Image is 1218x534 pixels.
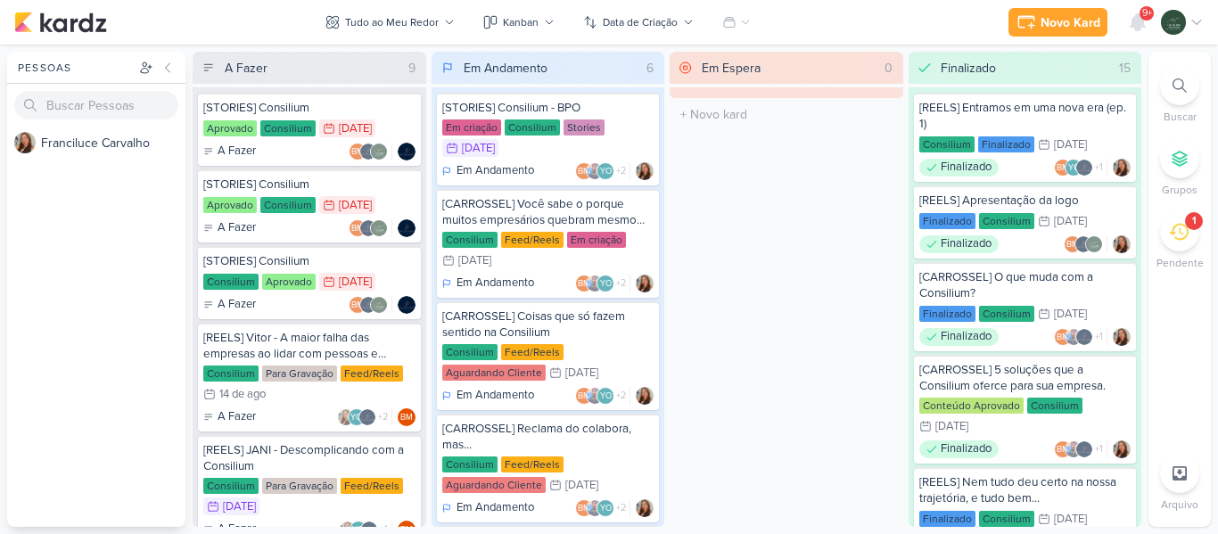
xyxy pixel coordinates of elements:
div: Responsável: Franciluce Carvalho [636,387,654,405]
li: Ctrl + F [1148,66,1211,125]
img: Franciluce Carvalho [1113,440,1131,458]
span: 9+ [1142,6,1152,21]
img: DP & RH Análise Consultiva [370,143,388,160]
div: [DATE] [1054,513,1087,525]
img: kardz.app [14,12,107,33]
p: A Fazer [218,296,256,314]
div: Consilium [203,274,259,290]
div: A Fazer [203,219,256,237]
img: Guilherme Savio [586,162,604,180]
div: Colaboradores: Beth Monteiro, Guilherme Savio, Jani Policarpo, DP & RH Análise Consultiva [1054,328,1107,346]
img: Jani Policarpo [398,296,416,314]
div: Beth Monteiro [575,387,593,405]
p: YO [600,168,612,177]
div: Responsável: Franciluce Carvalho [636,499,654,517]
div: Feed/Reels [341,366,403,382]
div: Colaboradores: Beth Monteiro, Guilherme Savio, Yasmin Oliveira, Jani Policarpo, DP & RH Análise C... [575,499,630,517]
div: [CARROSSEL] Reclama do colabora, mas... [442,421,654,453]
span: +2 [614,501,626,515]
div: 9 [401,59,423,78]
div: Colaboradores: Beth Monteiro, Jani Policarpo, DP & RH Análise Consultiva [349,143,392,160]
div: [DATE] [1054,139,1087,151]
p: Arquivo [1161,497,1198,513]
input: Buscar Pessoas [14,91,178,119]
div: [DATE] [565,367,598,379]
div: Em Andamento [442,499,534,517]
div: Consilium [203,366,259,382]
div: Beth Monteiro [1054,440,1072,458]
div: Colaboradores: Beth Monteiro, Jani Policarpo, DP & RH Análise Consultiva [1064,235,1107,253]
p: YO [600,505,612,513]
img: Franciluce Carvalho [337,408,355,426]
div: Beth Monteiro [349,296,366,314]
div: Consilium [979,306,1034,322]
div: [REELS] Entramos em uma nova era (ep. 1) [919,100,1132,132]
p: A Fazer [218,143,256,160]
div: 6 [639,59,661,78]
img: Jani Policarpo [398,219,416,237]
p: BM [400,414,413,423]
p: Em Andamento [457,499,534,517]
div: Em Espera [702,59,761,78]
div: [DATE] [458,255,491,267]
p: Finalizado [941,159,992,177]
div: [DATE] [935,421,968,432]
p: YO [600,280,612,289]
p: Finalizado [941,440,992,458]
div: Finalizado [919,306,975,322]
span: +1 [1093,330,1103,344]
img: DP & RH Análise Consultiva [370,296,388,314]
img: Franciluce Carvalho [636,162,654,180]
img: Jani Policarpo [1075,159,1093,177]
div: [STORIES] Consilium - BPO [442,100,654,116]
div: Responsável: Franciluce Carvalho [636,275,654,292]
button: Novo Kard [1008,8,1107,37]
div: Consilium [505,119,560,136]
div: Colaboradores: Beth Monteiro, Jani Policarpo, DP & RH Análise Consultiva [349,219,392,237]
div: Aprovado [203,197,257,213]
div: Beth Monteiro [575,162,593,180]
div: Para Gravação [262,478,337,494]
p: Em Andamento [457,162,534,180]
p: BM [578,168,590,177]
div: Finalizado [919,511,975,527]
div: Responsável: Jani Policarpo [398,296,416,314]
div: Em Andamento [464,59,547,78]
div: Feed/Reels [501,456,564,472]
div: [DATE] [565,480,598,491]
div: 0 [877,59,900,78]
div: Aguardando Cliente [442,365,546,381]
p: BM [578,505,590,513]
div: Beth Monteiro [1064,235,1082,253]
div: Responsável: Jani Policarpo [398,219,416,237]
div: [DATE] [339,123,372,135]
div: Yasmin Oliveira [597,275,614,292]
div: Colaboradores: Beth Monteiro, Guilherme Savio, Yasmin Oliveira, Jani Policarpo, DP & RH Análise C... [575,387,630,405]
div: Beth Monteiro [1054,328,1072,346]
img: Jani Policarpo [359,296,377,314]
div: [DATE] [339,200,372,211]
div: Responsável: Franciluce Carvalho [636,162,654,180]
p: BM [351,148,364,157]
div: [REELS] JANI - Descomplicando com a Consilium [203,442,416,474]
div: Feed/Reels [501,232,564,248]
div: [STORIES] Consilium [203,253,416,269]
div: [DATE] [1054,308,1087,320]
div: Consilium [442,232,498,248]
p: BM [351,301,364,310]
div: Colaboradores: Beth Monteiro, Guilherme Savio, Yasmin Oliveira, Jani Policarpo, DP & RH Análise C... [575,275,630,292]
div: Finalizado [919,328,999,346]
p: Finalizado [941,328,992,346]
div: Colaboradores: Beth Monteiro, Yasmin Oliveira, Jani Policarpo, DP & RH Análise Consultiva [1054,159,1107,177]
div: Beth Monteiro [1054,159,1072,177]
p: A Fazer [218,219,256,237]
div: Em criação [442,119,501,136]
img: Franciluce Carvalho [636,387,654,405]
p: BM [1066,241,1079,250]
div: Feed/Reels [501,344,564,360]
span: +2 [614,276,626,291]
img: Jani Policarpo [1075,440,1093,458]
div: Beth Monteiro [398,408,416,426]
div: Finalizado [941,59,996,78]
div: Yasmin Oliveira [348,408,366,426]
